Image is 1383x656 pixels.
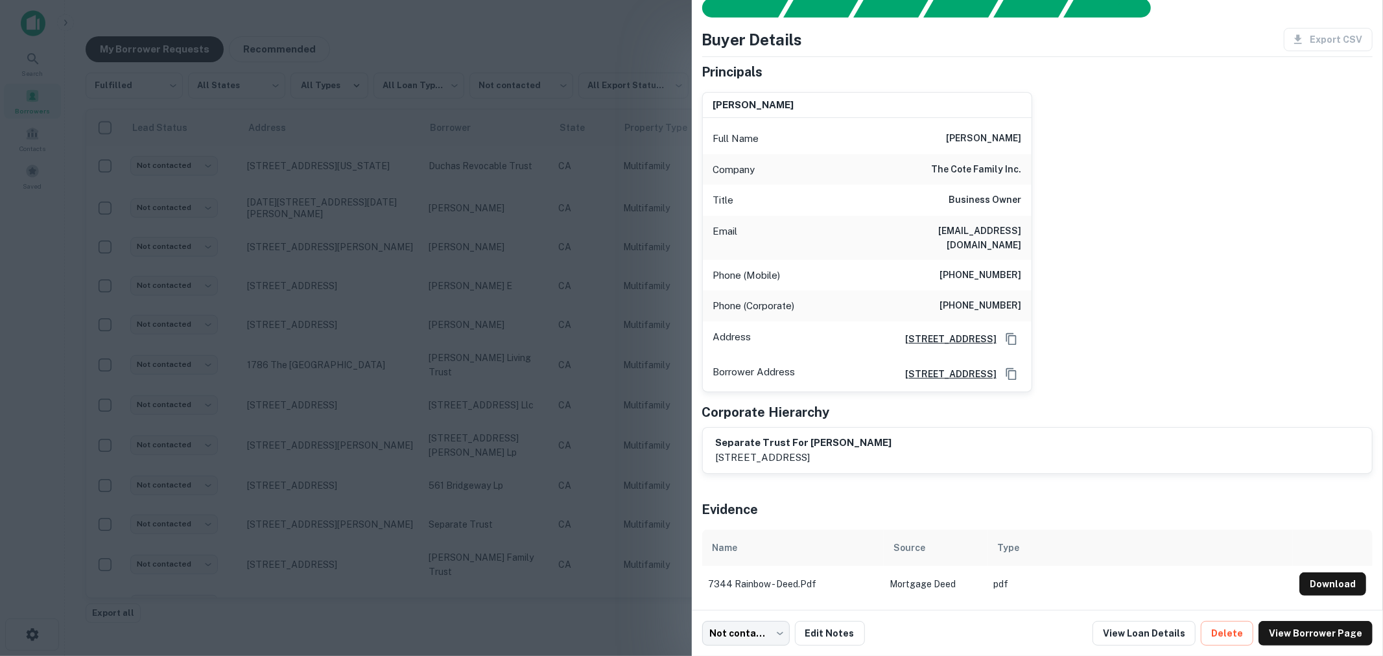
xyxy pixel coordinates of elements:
p: Phone (Corporate) [713,298,795,314]
h6: Business Owner [949,193,1021,208]
iframe: Chat Widget [1318,552,1383,615]
th: Type [987,530,1294,566]
button: Download [1299,572,1366,596]
td: pdf [987,566,1294,602]
a: View Loan Details [1093,621,1196,646]
h6: separate trust for [PERSON_NAME] [716,436,892,451]
p: Company [713,162,755,178]
h4: Buyer Details [702,28,803,51]
h6: [PHONE_NUMBER] [940,268,1021,283]
td: Mortgage Deed [884,566,987,602]
p: Title [713,193,734,208]
p: Borrower Address [713,364,796,384]
button: Edit Notes [795,621,865,646]
h5: Evidence [702,500,759,519]
p: Phone (Mobile) [713,268,781,283]
p: Address [713,329,751,349]
td: 7344 rainbow - deed.pdf [702,566,884,602]
h6: the cote family inc. [931,162,1021,178]
p: Full Name [713,131,759,146]
th: Name [702,530,884,566]
p: [STREET_ADDRESS] [716,450,892,465]
div: scrollable content [702,530,1373,602]
h6: [PERSON_NAME] [946,131,1021,146]
button: Delete [1201,621,1253,646]
a: [STREET_ADDRESS] [895,332,997,346]
div: Not contacted [702,621,790,646]
h5: Principals [702,62,763,82]
h5: Corporate Hierarchy [702,403,830,422]
a: View Borrower Page [1259,621,1373,646]
p: Email [713,224,738,252]
button: Copy Address [1002,329,1021,349]
div: Source [894,540,926,556]
h6: [PERSON_NAME] [713,98,794,113]
a: [STREET_ADDRESS] [895,367,997,381]
h6: [EMAIL_ADDRESS][DOMAIN_NAME] [866,224,1021,252]
div: Name [713,540,738,556]
h6: [PHONE_NUMBER] [940,298,1021,314]
th: Source [884,530,987,566]
button: Copy Address [1002,364,1021,384]
div: Type [998,540,1020,556]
